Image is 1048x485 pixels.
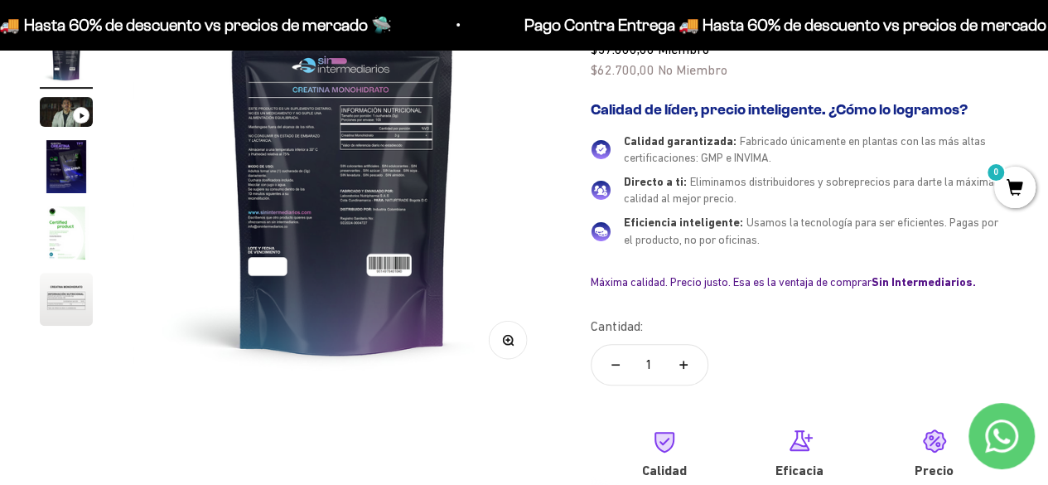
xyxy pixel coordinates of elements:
[591,316,643,337] label: Cantidad:
[624,134,736,148] span: Calidad garantizada:
[40,273,93,326] img: Creatina Monohidrato
[624,175,994,206] span: Eliminamos distribuidores y sobreprecios para darte la máxima calidad al mejor precio.
[624,175,687,188] span: Directo a ti:
[591,41,654,56] span: $57.000,00
[591,101,1008,119] h2: Calidad de líder, precio inteligente. ¿Cómo lo logramos?
[624,216,743,229] span: Eficiencia inteligente:
[40,31,93,89] button: Ir al artículo 2
[872,275,976,289] b: Sin Intermediarios.
[40,273,93,331] button: Ir al artículo 6
[592,345,640,385] button: Reducir cantidad
[40,31,93,84] img: Creatina Monohidrato
[591,180,611,200] img: Directo a ti
[40,206,93,259] img: Creatina Monohidrato
[624,134,986,165] span: Fabricado únicamente en plantas con las más altas certificaciones: GMP e INVIMA.
[40,140,93,193] img: Creatina Monohidrato
[591,221,611,241] img: Eficiencia inteligente
[591,274,1008,289] div: Máxima calidad. Precio justo. Esa es la ventaja de comprar
[591,62,654,77] span: $62.700,00
[658,41,709,56] span: Miembro
[40,206,93,264] button: Ir al artículo 5
[624,216,998,246] span: Usamos la tecnología para ser eficientes. Pagas por el producto, no por oficinas.
[986,162,1006,182] mark: 0
[40,97,93,132] button: Ir al artículo 3
[658,62,727,77] span: No Miembro
[659,345,708,385] button: Aumentar cantidad
[40,140,93,198] button: Ir al artículo 4
[591,139,611,159] img: Calidad garantizada
[994,180,1036,198] a: 0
